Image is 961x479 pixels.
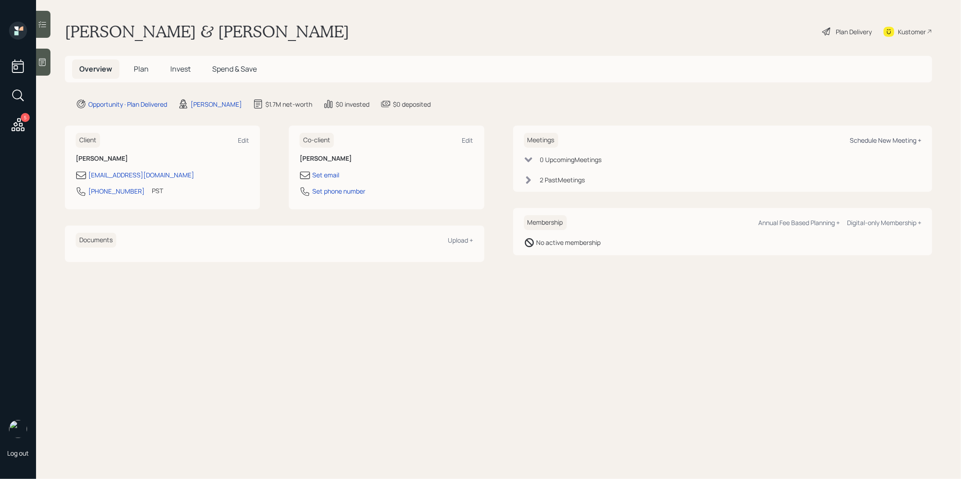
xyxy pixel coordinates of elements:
[79,64,112,74] span: Overview
[898,27,926,36] div: Kustomer
[76,233,116,248] h6: Documents
[448,236,474,244] div: Upload +
[537,238,601,247] div: No active membership
[300,133,334,148] h6: Co-client
[212,64,257,74] span: Spend & Save
[540,175,585,185] div: 2 Past Meeting s
[462,136,474,145] div: Edit
[850,136,921,145] div: Schedule New Meeting +
[191,99,242,109] div: [PERSON_NAME]
[540,155,602,164] div: 0 Upcoming Meeting s
[524,133,558,148] h6: Meetings
[847,218,921,227] div: Digital-only Membership +
[312,170,339,180] div: Set email
[9,420,27,438] img: treva-nostdahl-headshot.png
[300,155,473,163] h6: [PERSON_NAME]
[76,155,249,163] h6: [PERSON_NAME]
[134,64,149,74] span: Plan
[312,186,365,196] div: Set phone number
[7,449,29,457] div: Log out
[88,99,167,109] div: Opportunity · Plan Delivered
[758,218,840,227] div: Annual Fee Based Planning +
[88,170,194,180] div: [EMAIL_ADDRESS][DOMAIN_NAME]
[393,99,431,109] div: $0 deposited
[265,99,312,109] div: $1.7M net-worth
[170,64,191,74] span: Invest
[76,133,100,148] h6: Client
[336,99,369,109] div: $0 invested
[836,27,872,36] div: Plan Delivery
[152,186,163,195] div: PST
[65,22,349,41] h1: [PERSON_NAME] & [PERSON_NAME]
[21,113,30,122] div: 5
[524,215,567,230] h6: Membership
[88,186,145,196] div: [PHONE_NUMBER]
[238,136,249,145] div: Edit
